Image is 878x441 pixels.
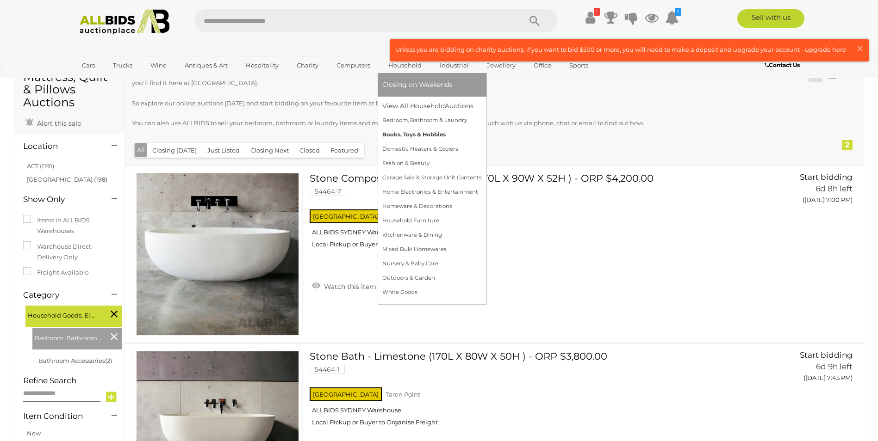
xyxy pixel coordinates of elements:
a: Start bidding 6d 8h left ([DATE] 7:00 PM) [748,173,855,209]
label: Warehouse Direct - Delivery Only [23,241,115,263]
p: You can also use ALLBIDS to sell your bedroom, bathroom or laundry items and maximise your return... [132,118,790,129]
img: 54464-7g.JPG [137,173,299,335]
i: 1 [675,8,681,16]
a: Sports [563,58,594,73]
a: Stone Bath - Limestone (170L X 80W X 50H ) - ORP $3,800.00 54464-1 [GEOGRAPHIC_DATA] Taren Point ... [317,351,734,433]
label: Freight Available [23,267,89,278]
span: Start bidding [800,172,853,182]
a: [GEOGRAPHIC_DATA] [76,73,154,88]
a: Hospitality [240,58,285,73]
a: Trucks [107,58,138,73]
button: Featured [325,143,364,158]
a: Bathroom Accessories(2) [38,357,112,364]
button: Just Listed [202,143,245,158]
a: 1 [665,9,679,26]
a: Office [528,58,557,73]
span: Bedroom, Bathroom & Laundry [35,331,104,343]
button: Closed [294,143,325,158]
a: ACT (1191) [27,162,54,170]
button: Closing Next [245,143,294,158]
a: Alert this sale [23,116,83,129]
a: New [27,429,41,437]
a: Contact Us [765,60,802,70]
a: Sell with us [737,9,804,28]
button: Search [511,9,558,32]
a: Antiques & Art [179,58,234,73]
a: Charity [291,58,324,73]
a: Cars [76,58,101,73]
span: × [856,39,864,57]
span: Watch this item [322,282,376,291]
label: Items in ALLBIDS Warehouses [23,215,115,237]
img: Allbids.com.au [75,9,175,35]
p: So explore our online auctions [DATE] and start bidding on your favourite item at bargain prices. [132,98,790,109]
span: (2) [105,357,112,364]
b: Contact Us [765,61,800,68]
button: All [135,143,147,157]
a: Start bidding 6d 9h left ([DATE] 7:45 PM) [748,351,855,387]
h1: Mattress, Quilt & Pillows Auctions [23,71,115,109]
a: Industrial [434,58,475,73]
h4: Location [23,142,98,151]
i: ! [594,8,600,16]
a: Watch this item [310,279,379,293]
span: Start bidding [800,350,853,360]
a: Computers [330,58,376,73]
h4: Item Condition [23,412,98,421]
h4: Show Only [23,195,98,204]
a: Stone Composite Bath - Charcoal (170L X 90W X 52H ) - ORP $4,200.00 54464-7 [GEOGRAPHIC_DATA] Tar... [317,173,734,255]
h4: Refine Search [23,376,122,385]
h4: Category [23,291,98,300]
a: [GEOGRAPHIC_DATA] (198) [27,176,107,183]
button: Closing [DATE] [147,143,202,158]
div: 2 [842,140,853,150]
span: Household Goods, Electricals & Hobbies [28,308,97,321]
span: Alert this sale [35,119,81,128]
a: ! [584,9,598,26]
a: Jewellery [481,58,522,73]
a: Wine [144,58,173,73]
a: Household [382,58,428,73]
